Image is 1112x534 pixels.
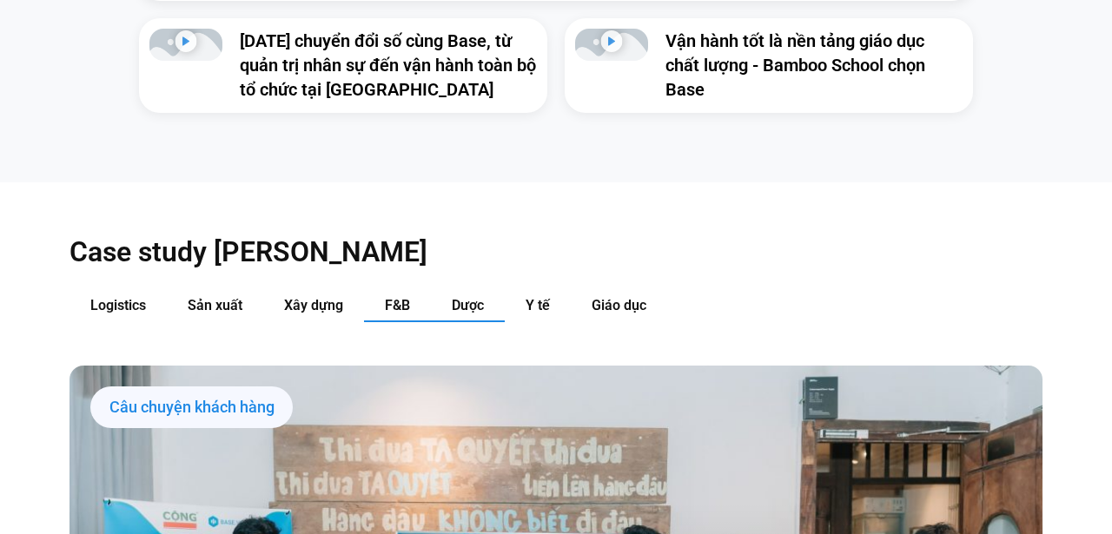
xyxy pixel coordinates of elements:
span: Sản xuất [188,297,242,313]
span: Dược [452,297,484,313]
span: Giáo dục [592,297,646,313]
div: Câu chuyện khách hàng [90,386,293,428]
span: Y tế [526,297,550,313]
a: [DATE] chuyển đổi số cùng Base, từ quản trị nhân sự đến vận hành toàn bộ tổ chức tại [GEOGRAPHIC_... [240,30,536,100]
span: Logistics [90,297,146,313]
h2: Case study [PERSON_NAME] [69,234,1042,269]
div: Phát video [601,30,623,58]
div: Phát video [175,30,197,58]
span: Xây dựng [284,297,343,313]
a: Vận hành tốt là nền tảng giáo dục chất lượng - Bamboo School chọn Base [665,30,925,100]
span: F&B [385,297,410,313]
